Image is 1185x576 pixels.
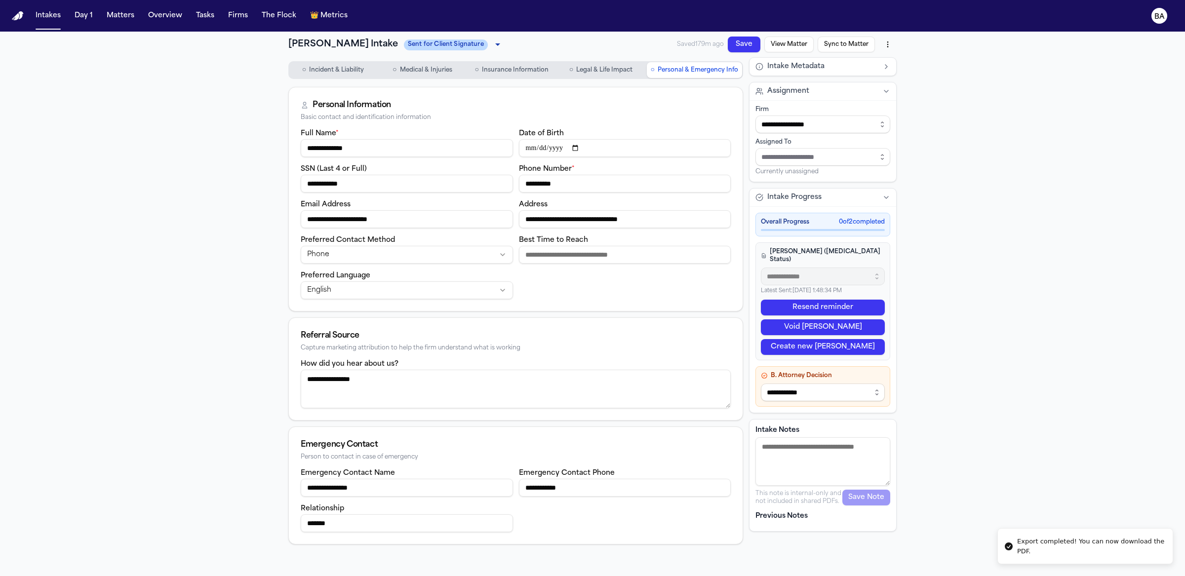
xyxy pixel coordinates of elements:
span: ○ [474,65,478,75]
div: Person to contact in case of emergency [301,454,731,461]
label: Emergency Contact Name [301,469,395,477]
div: Emergency Contact [301,439,731,451]
h4: [PERSON_NAME] ([MEDICAL_DATA] Status) [761,248,885,264]
input: SSN [301,175,513,192]
div: Export completed! You can now download the PDF. [1017,537,1165,556]
div: Update intake status [404,38,504,51]
div: Referral Source [301,330,731,342]
span: Overall Progress [761,218,809,226]
span: Saved 179m ago [677,40,724,48]
textarea: Intake notes [755,437,890,486]
label: How did you hear about us? [301,360,398,368]
button: More actions [879,36,897,53]
span: Insurance Information [482,66,549,74]
label: Address [519,201,548,208]
div: Personal Information [313,99,391,111]
span: 0 of 2 completed [839,218,885,226]
span: ○ [302,65,306,75]
button: View Matter [764,37,814,52]
img: Finch Logo [12,11,24,21]
label: Preferred Language [301,272,370,279]
button: Resend reminder [761,300,885,315]
p: This note is internal-only and not included in shared PDFs. [755,490,842,505]
button: Day 1 [71,7,97,25]
button: Intakes [32,7,65,25]
span: crown [310,11,318,21]
button: Create new [PERSON_NAME] [761,339,885,355]
input: Emergency contact phone [519,479,731,497]
label: Phone Number [519,165,575,173]
label: Full Name [301,130,339,137]
span: Metrics [320,11,348,21]
div: Assigned To [755,138,890,146]
span: Legal & Life Impact [576,66,632,74]
label: SSN (Last 4 or Full) [301,165,367,173]
span: Assignment [767,86,809,96]
label: Emergency Contact Phone [519,469,615,477]
span: Incident & Liability [309,66,364,74]
input: Emergency contact relationship [301,514,513,532]
h1: [PERSON_NAME] Intake [288,38,398,51]
button: Assignment [750,82,896,100]
label: Intake Notes [755,425,890,435]
button: Go to Medical & Injuries [379,62,466,78]
label: Email Address [301,201,351,208]
span: Intake Progress [767,192,822,202]
div: Basic contact and identification information [301,114,731,121]
button: Matters [103,7,138,25]
button: Overview [144,7,186,25]
input: Email address [301,210,513,228]
text: BA [1154,13,1165,20]
button: Intake Metadata [750,58,896,76]
div: Capture marketing attribution to help the firm understand what is working [301,345,731,352]
button: Firms [224,7,252,25]
input: Assign to staff member [755,148,890,166]
span: Currently unassigned [755,168,819,176]
button: Go to Legal & Life Impact [557,62,645,78]
label: Relationship [301,505,344,512]
button: The Flock [258,7,300,25]
button: Save [728,37,760,52]
span: ○ [393,65,396,75]
button: Void [PERSON_NAME] [761,319,885,335]
input: Date of birth [519,139,731,157]
button: Sync to Matter [818,37,875,52]
input: Full name [301,139,513,157]
label: Date of Birth [519,130,564,137]
div: Firm [755,106,890,114]
input: Address [519,210,731,228]
button: Go to Personal & Emergency Info [647,62,742,78]
button: Go to Insurance Information [468,62,555,78]
span: Medical & Injuries [400,66,452,74]
span: Sent for Client Signature [404,39,488,50]
input: Phone number [519,175,731,192]
span: Intake Metadata [767,62,825,72]
button: Tasks [192,7,218,25]
p: Latest Sent: [DATE] 1:48:34 PM [761,287,885,296]
input: Select firm [755,115,890,133]
span: ○ [569,65,573,75]
input: Emergency contact name [301,479,513,497]
p: Previous Notes [755,511,890,521]
span: Personal & Emergency Info [658,66,738,74]
h4: B. Attorney Decision [761,372,885,380]
a: Home [12,11,24,21]
span: ○ [651,65,655,75]
label: Preferred Contact Method [301,236,395,244]
button: Go to Incident & Liability [289,62,377,78]
label: Best Time to Reach [519,236,588,244]
button: crownMetrics [306,7,352,25]
input: Best time to reach [519,246,731,264]
button: Intake Progress [750,189,896,206]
